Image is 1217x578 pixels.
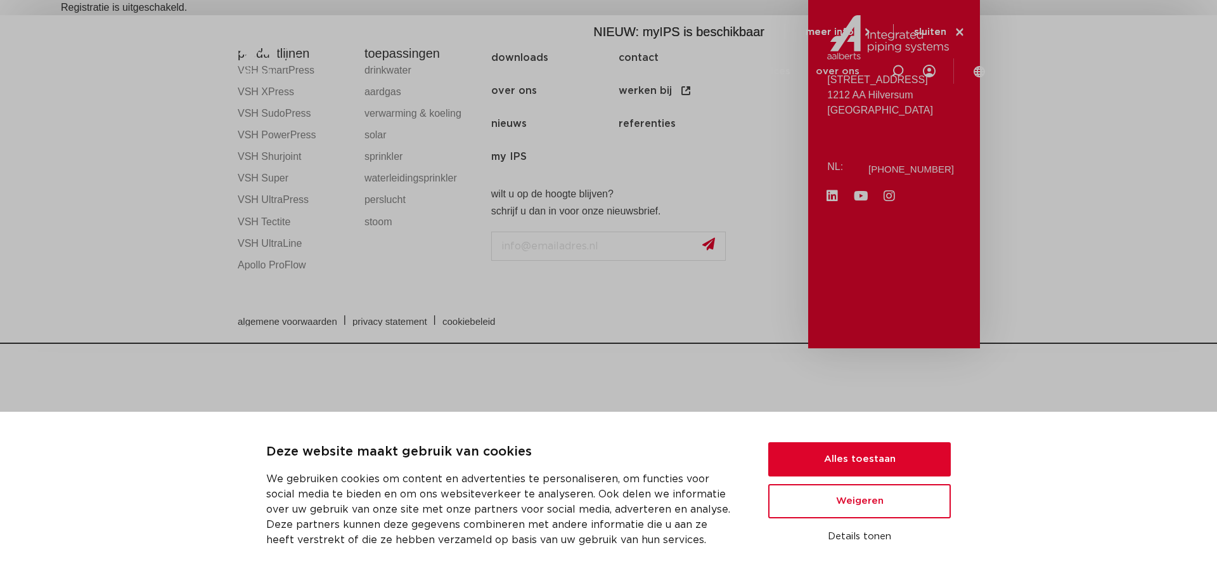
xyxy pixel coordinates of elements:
[806,27,873,38] a: meer info
[750,46,790,97] a: services
[266,471,738,548] p: We gebruiken cookies om content en advertenties te personaliseren, om functies voor social media ...
[238,211,352,233] a: VSH Tectite
[228,317,347,326] a: algemene voorwaarden
[491,206,661,216] strong: schrijf u dan in voor onze nieuwsbrief.
[266,442,738,461] p: Deze website maakt gebruik van cookies
[238,103,352,124] a: VSH SudoPress
[364,146,479,167] a: sprinkler
[364,103,479,124] a: verwarming & koeling
[806,27,854,37] span: meer info
[827,159,847,174] p: NL:
[491,232,726,261] input: info@emailadres.nl
[352,317,427,326] span: privacy statement
[768,442,951,476] button: Alles toestaan
[868,164,954,174] a: [PHONE_NUMBER]
[491,107,619,140] a: nieuws
[923,46,936,97] div: my IPS
[491,188,614,199] strong: wilt u op de hoogte blijven?
[491,41,802,173] nav: Menu
[816,46,860,97] a: over ons
[343,317,436,326] a: privacy statement
[436,46,860,97] nav: Menu
[768,484,951,518] button: Weigeren
[433,317,505,326] a: cookiebeleid
[238,124,352,146] a: VSH PowerPress
[491,271,684,320] iframe: reCAPTCHA
[238,146,352,167] a: VSH Shurjoint
[238,317,337,326] span: algemene voorwaarden
[442,317,495,326] span: cookiebeleid
[238,233,352,254] a: VSH UltraLine
[364,167,479,189] a: waterleidingsprinkler
[914,27,946,37] span: sluiten
[619,107,746,140] a: referenties
[238,189,352,211] a: VSH UltraPress
[238,254,352,276] a: Apollo ProFlow
[238,167,352,189] a: VSH Super
[436,46,487,97] a: producten
[491,140,619,173] a: my IPS
[702,237,715,251] img: send.svg
[593,25,764,39] span: NIEUW: myIPS is beschikbaar
[513,46,553,97] a: markten
[364,124,479,146] a: solar
[364,189,479,211] a: perslucht
[579,46,645,97] a: toepassingen
[914,27,965,38] a: sluiten
[364,211,479,233] a: stoom
[768,526,951,548] button: Details tonen
[671,46,724,97] a: downloads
